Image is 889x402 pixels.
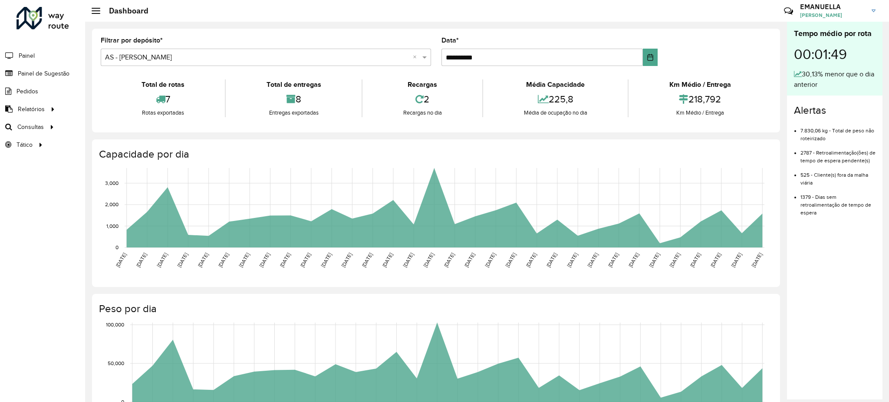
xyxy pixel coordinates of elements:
[485,90,626,109] div: 225,8
[441,35,459,46] label: Data
[779,2,798,20] a: Contato Rápido
[135,252,148,268] text: [DATE]
[17,122,44,132] span: Consultas
[525,252,537,268] text: [DATE]
[566,252,579,268] text: [DATE]
[631,90,769,109] div: 218,792
[484,252,497,268] text: [DATE]
[800,3,865,11] h3: EMANUELLA
[99,148,771,161] h4: Capacidade por dia
[106,223,119,229] text: 1,000
[800,11,865,19] span: [PERSON_NAME]
[668,252,681,268] text: [DATE]
[279,252,291,268] text: [DATE]
[794,69,876,90] div: 30,13% menor que o dia anterior
[365,90,480,109] div: 2
[648,252,661,268] text: [DATE]
[156,252,168,268] text: [DATE]
[463,252,476,268] text: [DATE]
[545,252,558,268] text: [DATE]
[108,360,124,366] text: 50,000
[800,120,876,142] li: 7.830,06 kg - Total de peso não roteirizado
[361,252,373,268] text: [DATE]
[794,28,876,40] div: Tempo médio por rota
[689,252,701,268] text: [DATE]
[115,244,119,250] text: 0
[422,252,435,268] text: [DATE]
[176,252,189,268] text: [DATE]
[18,69,69,78] span: Painel de Sugestão
[485,79,626,90] div: Média Capacidade
[794,104,876,117] h4: Alertas
[258,252,271,268] text: [DATE]
[105,201,119,207] text: 2,000
[402,252,415,268] text: [DATE]
[320,252,333,268] text: [DATE]
[631,109,769,117] div: Km Médio / Entrega
[485,109,626,117] div: Média de ocupação no dia
[115,252,127,268] text: [DATE]
[709,252,722,268] text: [DATE]
[365,109,480,117] div: Recargas no dia
[643,49,658,66] button: Choose Date
[197,252,209,268] text: [DATE]
[800,142,876,165] li: 2787 - Retroalimentação(ões) de tempo de espera pendente(s)
[19,51,35,60] span: Painel
[18,105,45,114] span: Relatórios
[106,322,124,327] text: 100,000
[340,252,353,268] text: [DATE]
[105,180,119,186] text: 3,000
[413,52,420,63] span: Clear all
[228,79,359,90] div: Total de entregas
[16,140,33,149] span: Tático
[16,87,38,96] span: Pedidos
[103,109,223,117] div: Rotas exportadas
[299,252,312,268] text: [DATE]
[228,109,359,117] div: Entregas exportadas
[800,187,876,217] li: 1379 - Dias sem retroalimentação de tempo de espera
[443,252,455,268] text: [DATE]
[101,35,163,46] label: Filtrar por depósito
[238,252,250,268] text: [DATE]
[228,90,359,109] div: 8
[99,303,771,315] h4: Peso por dia
[103,79,223,90] div: Total de rotas
[217,252,230,268] text: [DATE]
[751,252,763,268] text: [DATE]
[794,40,876,69] div: 00:01:49
[100,6,148,16] h2: Dashboard
[504,252,517,268] text: [DATE]
[631,79,769,90] div: Km Médio / Entrega
[730,252,743,268] text: [DATE]
[586,252,599,268] text: [DATE]
[800,165,876,187] li: 525 - Cliente(s) fora da malha viária
[365,79,480,90] div: Recargas
[103,90,223,109] div: 7
[381,252,394,268] text: [DATE]
[627,252,640,268] text: [DATE]
[607,252,619,268] text: [DATE]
